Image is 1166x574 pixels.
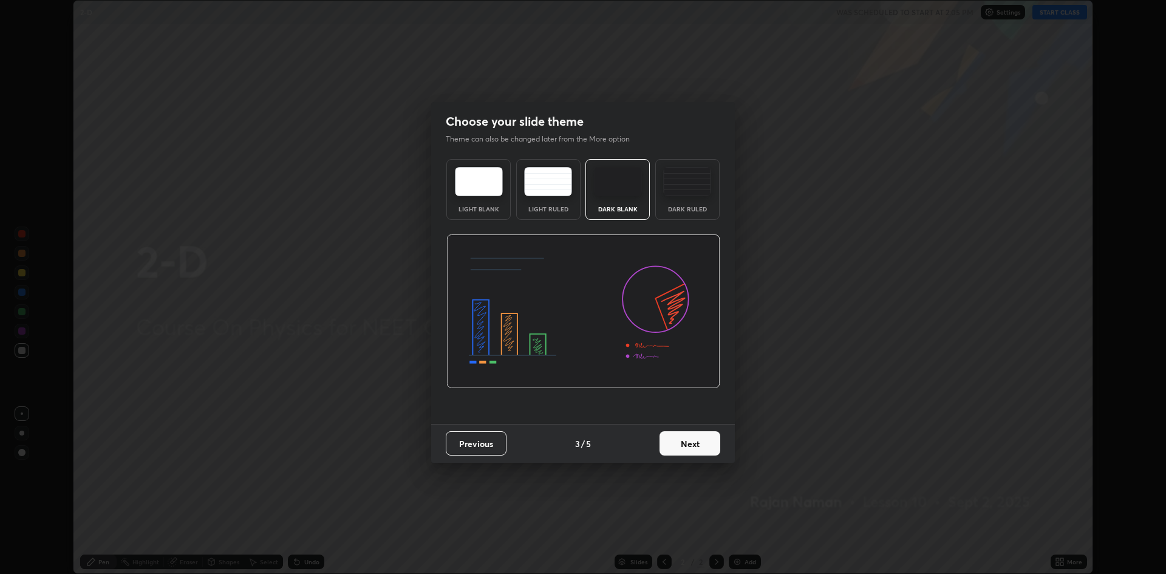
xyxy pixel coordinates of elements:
h2: Choose your slide theme [446,114,584,129]
div: Light Ruled [524,206,573,212]
p: Theme can also be changed later from the More option [446,134,643,145]
img: darkTheme.f0cc69e5.svg [594,167,642,196]
button: Next [660,431,720,456]
h4: 3 [575,437,580,450]
h4: 5 [586,437,591,450]
button: Previous [446,431,506,456]
div: Dark Blank [593,206,642,212]
img: lightTheme.e5ed3b09.svg [455,167,503,196]
img: darkThemeBanner.d06ce4a2.svg [446,234,720,389]
img: darkRuledTheme.de295e13.svg [663,167,711,196]
div: Dark Ruled [663,206,712,212]
h4: / [581,437,585,450]
div: Light Blank [454,206,503,212]
img: lightRuledTheme.5fabf969.svg [524,167,572,196]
